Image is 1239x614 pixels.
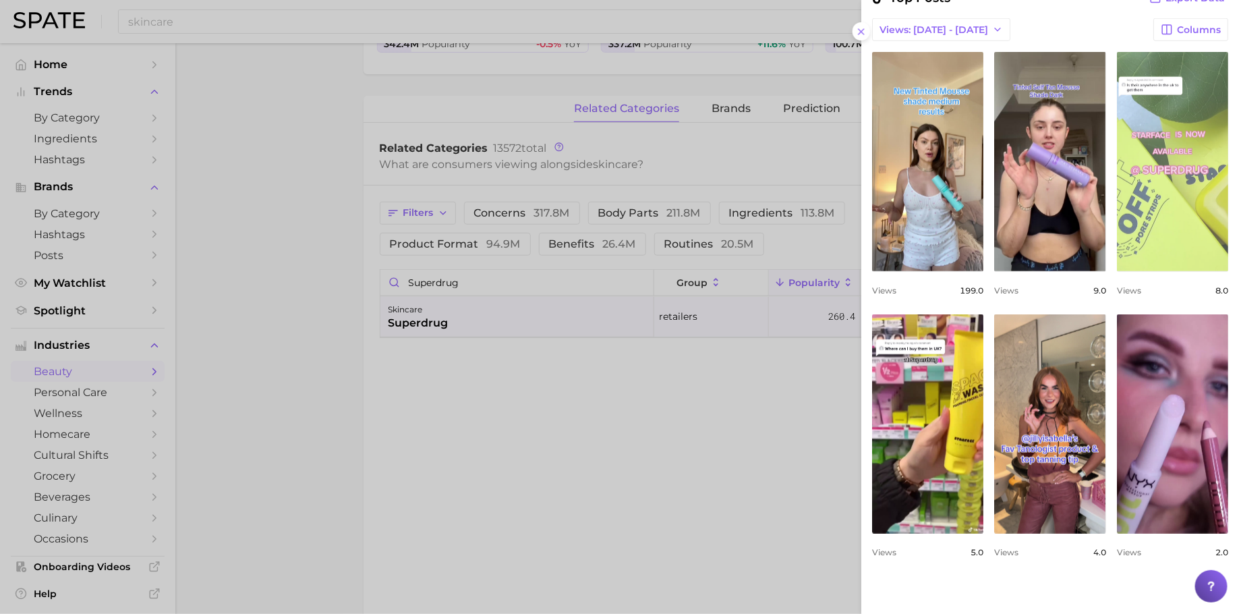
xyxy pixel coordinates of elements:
[872,18,1010,41] button: Views: [DATE] - [DATE]
[1153,18,1228,41] button: Columns
[1177,24,1221,36] span: Columns
[1117,285,1141,296] span: Views
[971,547,983,557] span: 5.0
[960,285,983,296] span: 199.0
[1215,547,1228,557] span: 2.0
[1093,547,1106,557] span: 4.0
[872,285,896,296] span: Views
[994,547,1018,557] span: Views
[1215,285,1228,296] span: 8.0
[880,24,988,36] span: Views: [DATE] - [DATE]
[1093,285,1106,296] span: 9.0
[1117,547,1141,557] span: Views
[994,285,1018,296] span: Views
[872,547,896,557] span: Views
